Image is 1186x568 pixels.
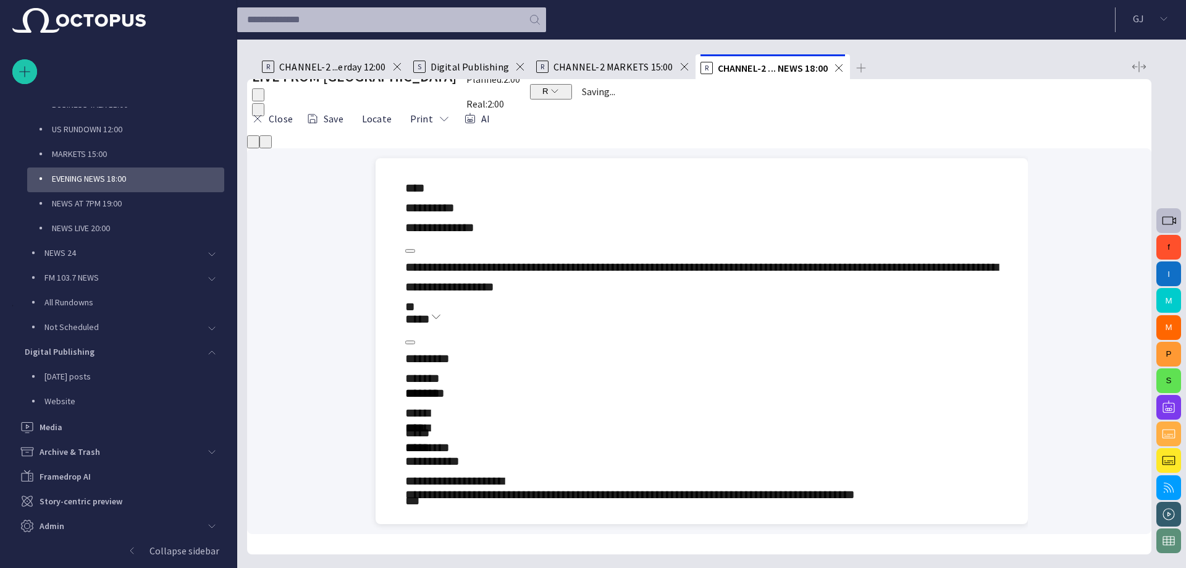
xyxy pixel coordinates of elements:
button: Locate [353,108,396,130]
button: P [1156,342,1181,367]
span: CHANNEL-2 MARKETS 15:00 [553,61,673,73]
p: R [536,61,549,73]
span: R [542,87,550,96]
div: NEWS LIVE 20:00 [27,217,224,242]
div: EVENING NEWS 18:00 [27,167,224,192]
div: RCHANNEL-2 ...erday 12:00 [257,54,408,79]
p: Website [44,395,224,407]
button: Close [247,108,297,130]
p: Archive & Trash [40,446,100,458]
button: Save [302,108,348,130]
p: FM 103.7 NEWS [44,271,200,284]
p: Story-centric preview [40,495,122,507]
p: MARKETS 15:00 [52,148,224,160]
div: Website [20,390,224,415]
button: Collapse sidebar [12,538,224,563]
button: M [1156,315,1181,340]
button: AI [460,108,494,130]
div: Media [12,415,224,439]
button: Print [401,108,455,130]
div: All Rundowns [20,291,224,316]
div: US RUNDOWN 12:00 [27,118,224,143]
span: CHANNEL-2 ...erday 12:00 [279,61,386,73]
button: I [1156,261,1181,286]
p: Framedrop AI [40,470,91,483]
p: R [700,62,713,74]
p: Real: 2:00 [466,96,520,111]
button: R [530,84,572,100]
p: Admin [40,520,64,532]
button: S [1156,368,1181,393]
div: [DATE] posts [20,365,224,390]
img: Octopus News Room [12,8,146,33]
div: Framedrop AI [12,464,224,489]
p: NEWS AT 7PM 19:00 [52,197,224,210]
p: Not Scheduled [44,321,200,333]
button: GJ [1123,7,1179,30]
div: Story-centric preview [12,489,224,514]
span: Saving... [582,85,615,98]
div: MARKETS 15:00 [27,143,224,167]
button: M [1156,288,1181,313]
span: Digital Publishing [431,61,509,73]
div: RCHANNEL-2 ... NEWS 18:00 [696,54,851,79]
p: Planned: 2:00 [466,72,520,87]
p: All Rundowns [44,296,200,308]
p: R [262,61,274,73]
p: Collapse sidebar [149,543,219,558]
p: G J [1133,11,1144,26]
p: NEWS LIVE 20:00 [52,222,224,234]
div: SDigital Publishing [408,54,531,79]
p: Media [40,421,62,433]
p: EVENING NEWS 18:00 [52,172,224,185]
button: f [1156,235,1181,260]
p: S [413,61,426,73]
p: [DATE] posts [44,370,224,383]
div: RCHANNEL-2 MARKETS 15:00 [531,54,695,79]
p: Digital Publishing [25,345,95,358]
span: CHANNEL-2 ... NEWS 18:00 [718,62,828,74]
p: NEWS 24 [44,247,200,259]
div: NEWS AT 7PM 19:00 [27,192,224,217]
p: US RUNDOWN 12:00 [52,123,224,135]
